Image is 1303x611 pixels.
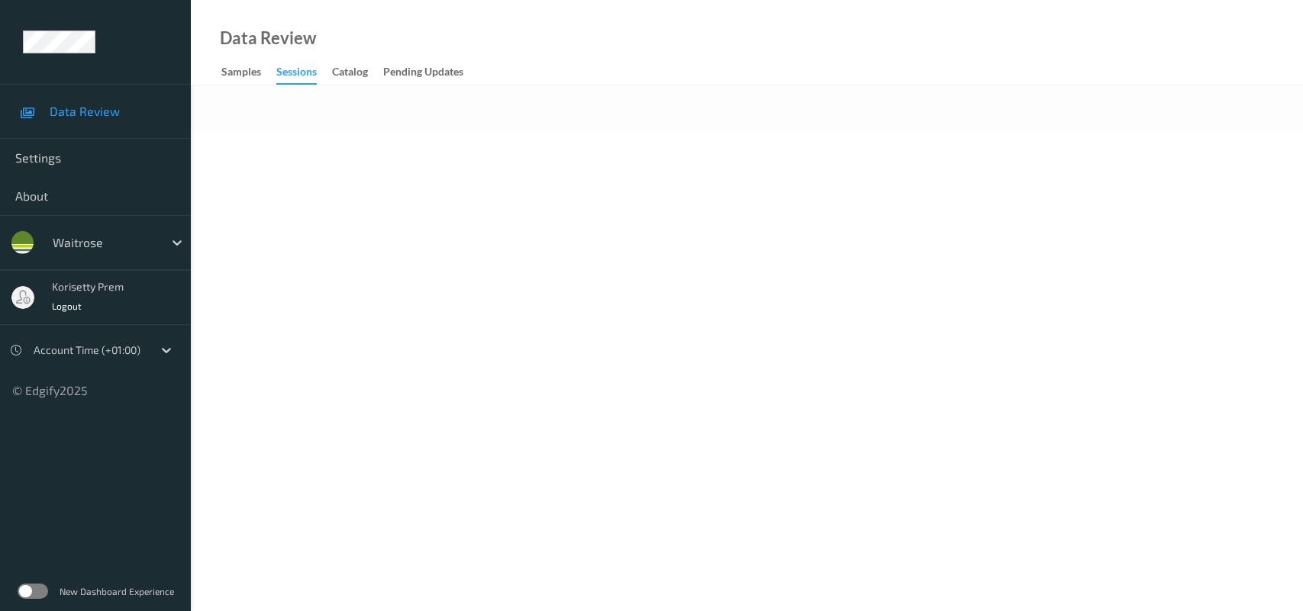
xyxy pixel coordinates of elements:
[332,64,368,83] div: Catalog
[383,62,479,83] a: Pending Updates
[383,64,463,83] div: Pending Updates
[221,62,276,83] a: Samples
[332,62,383,83] a: Catalog
[276,62,332,85] a: Sessions
[276,64,317,85] div: Sessions
[220,31,316,46] div: Data Review
[221,64,261,83] div: Samples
